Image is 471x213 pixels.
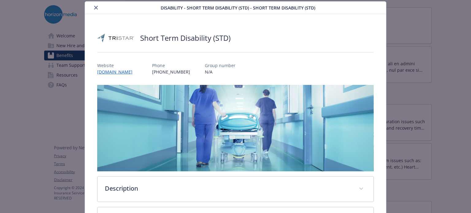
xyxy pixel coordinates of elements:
p: [PHONE_NUMBER] [152,69,190,75]
p: N/A [205,69,235,75]
a: [DOMAIN_NAME] [97,69,137,75]
p: Phone [152,62,190,69]
div: Description [98,177,373,202]
p: Description [105,184,351,193]
p: Website [97,62,137,69]
button: close [92,4,100,11]
img: TRISTAR Insurance Group [97,29,134,47]
span: Disability - Short Term Disability (STD) - Short Term Disability (STD) [161,5,315,11]
img: banner [97,85,373,171]
p: Group number [205,62,235,69]
h2: Short Term Disability (STD) [140,33,231,43]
